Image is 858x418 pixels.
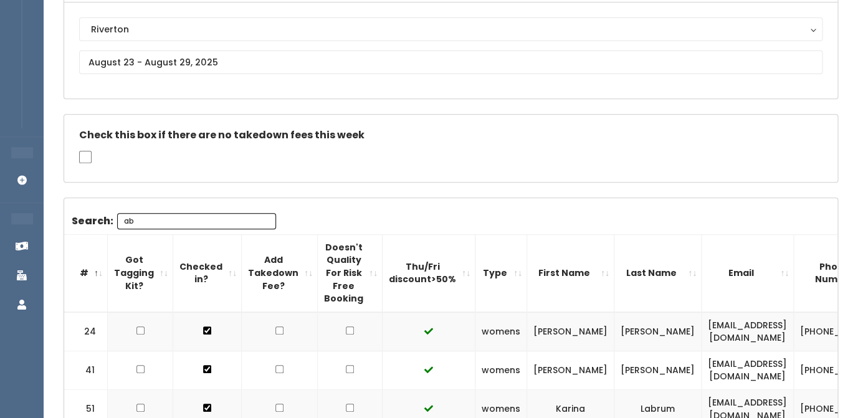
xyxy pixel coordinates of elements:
[242,234,318,311] th: Add Takedown Fee?: activate to sort column ascending
[79,130,822,141] h5: Check this box if there are no takedown fees this week
[64,312,108,351] td: 24
[72,213,276,229] label: Search:
[614,312,702,351] td: [PERSON_NAME]
[383,234,475,311] th: Thu/Fri discount&gt;50%: activate to sort column ascending
[527,234,614,311] th: First Name: activate to sort column ascending
[91,22,811,36] div: Riverton
[614,234,702,311] th: Last Name: activate to sort column ascending
[475,312,527,351] td: womens
[527,351,614,389] td: [PERSON_NAME]
[64,234,108,311] th: #: activate to sort column descending
[527,312,614,351] td: [PERSON_NAME]
[702,312,794,351] td: [EMAIL_ADDRESS][DOMAIN_NAME]
[702,234,794,311] th: Email: activate to sort column ascending
[117,213,276,229] input: Search:
[614,351,702,389] td: [PERSON_NAME]
[475,351,527,389] td: womens
[318,234,383,311] th: Doesn't Quality For Risk Free Booking : activate to sort column ascending
[108,234,173,311] th: Got Tagging Kit?: activate to sort column ascending
[64,351,108,389] td: 41
[173,234,242,311] th: Checked in?: activate to sort column ascending
[702,351,794,389] td: [EMAIL_ADDRESS][DOMAIN_NAME]
[79,50,822,74] input: August 23 - August 29, 2025
[79,17,822,41] button: Riverton
[475,234,527,311] th: Type: activate to sort column ascending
